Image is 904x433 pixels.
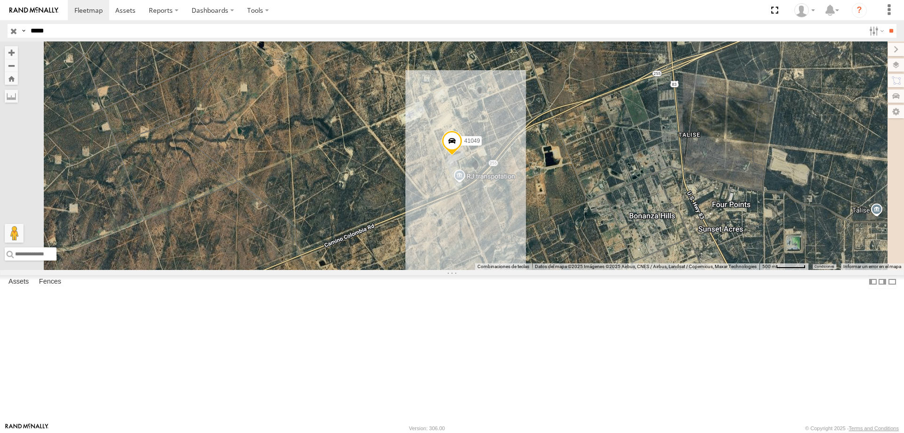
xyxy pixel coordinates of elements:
[849,425,899,431] a: Terms and Conditions
[805,425,899,431] div: © Copyright 2025 -
[865,24,886,38] label: Search Filter Options
[791,3,818,17] div: Juan Lopez
[888,275,897,289] label: Hide Summary Table
[852,3,867,18] i: ?
[5,46,18,59] button: Zoom in
[5,424,48,433] a: Visit our Website
[464,138,480,144] span: 41049
[477,263,529,270] button: Combinaciones de teclas
[762,264,776,269] span: 500 m
[409,425,445,431] div: Version: 306.00
[878,275,887,289] label: Dock Summary Table to the Right
[34,275,66,288] label: Fences
[759,263,808,270] button: Escala del mapa: 500 m por 59 píxeles
[5,59,18,72] button: Zoom out
[843,264,901,269] a: Informar un error en el mapa
[5,72,18,85] button: Zoom Home
[4,275,33,288] label: Assets
[888,105,904,118] label: Map Settings
[535,264,757,269] span: Datos del mapa ©2025 Imágenes ©2025 Airbus, CNES / Airbus, Landsat / Copernicus, Maxar Technologies
[20,24,27,38] label: Search Query
[815,265,834,269] a: Condiciones (se abre en una nueva pestaña)
[5,90,18,103] label: Measure
[9,7,58,14] img: rand-logo.svg
[5,224,24,243] button: Arrastra el hombrecito naranja al mapa para abrir Street View
[868,275,878,289] label: Dock Summary Table to the Left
